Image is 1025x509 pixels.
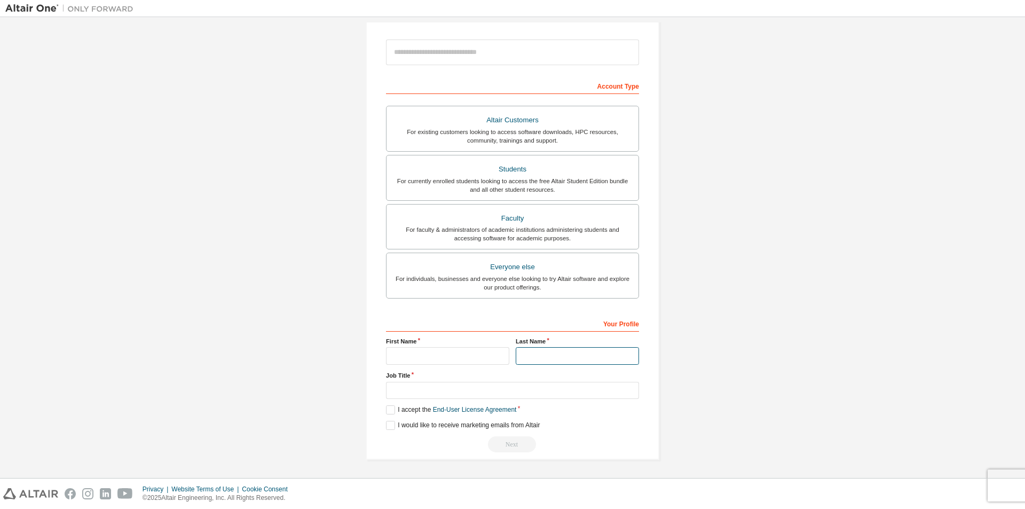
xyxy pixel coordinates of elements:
[393,177,632,194] div: For currently enrolled students looking to access the free Altair Student Edition bundle and all ...
[516,337,639,346] label: Last Name
[386,421,540,430] label: I would like to receive marketing emails from Altair
[143,485,171,494] div: Privacy
[82,488,93,499] img: instagram.svg
[100,488,111,499] img: linkedin.svg
[386,77,639,94] div: Account Type
[117,488,133,499] img: youtube.svg
[171,485,242,494] div: Website Terms of Use
[5,3,139,14] img: Altair One
[393,275,632,292] div: For individuals, businesses and everyone else looking to try Altair software and explore our prod...
[393,211,632,226] div: Faculty
[393,128,632,145] div: For existing customers looking to access software downloads, HPC resources, community, trainings ...
[3,488,58,499] img: altair_logo.svg
[386,315,639,332] div: Your Profile
[386,371,639,380] label: Job Title
[65,488,76,499] img: facebook.svg
[386,405,516,414] label: I accept the
[393,260,632,275] div: Everyone else
[393,162,632,177] div: Students
[386,337,509,346] label: First Name
[393,113,632,128] div: Altair Customers
[393,225,632,242] div: For faculty & administrators of academic institutions administering students and accessing softwa...
[386,436,639,452] div: Read and acccept EULA to continue
[143,494,294,503] p: © 2025 Altair Engineering, Inc. All Rights Reserved.
[433,406,517,413] a: End-User License Agreement
[242,485,294,494] div: Cookie Consent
